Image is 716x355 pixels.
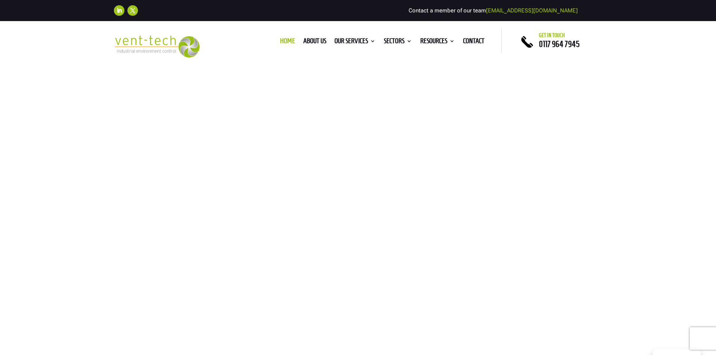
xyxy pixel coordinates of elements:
img: 2023-09-27T08_35_16.549ZVENT-TECH---Clear-background [114,35,200,57]
a: Our Services [335,38,375,47]
a: About us [303,38,326,47]
a: Sectors [384,38,412,47]
span: Get in touch [539,32,565,38]
a: Follow on X [127,5,138,16]
a: 0117 964 7945 [539,39,580,48]
a: Contact [463,38,484,47]
a: Home [280,38,295,47]
a: [EMAIL_ADDRESS][DOMAIN_NAME] [486,7,578,14]
span: Contact a member of our team [409,7,578,14]
a: Resources [420,38,455,47]
a: Follow on LinkedIn [114,5,124,16]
